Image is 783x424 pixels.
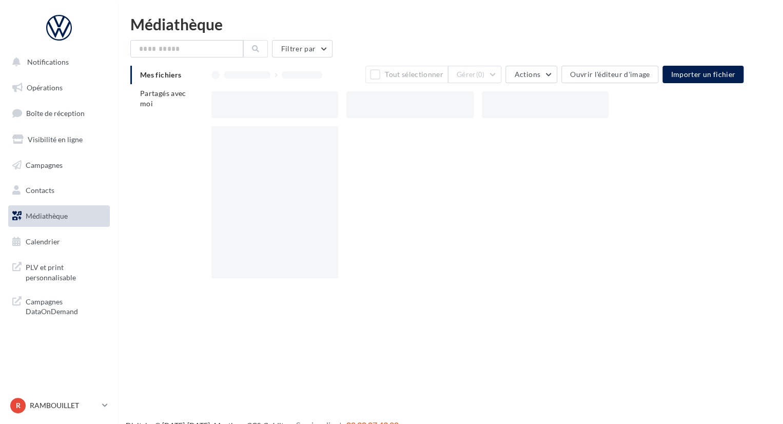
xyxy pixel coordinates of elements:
span: Contacts [26,186,54,195]
a: Campagnes DataOnDemand [6,291,112,321]
button: Filtrer par [272,40,332,57]
button: Ouvrir l'éditeur d'image [561,66,658,83]
span: Visibilité en ligne [28,135,83,144]
div: Médiathèque [130,16,771,32]
span: (0) [476,70,485,79]
a: Médiathèque [6,205,112,227]
a: Opérations [6,77,112,99]
button: Tout sélectionner [365,66,447,83]
span: Médiathèque [26,211,68,220]
span: Campagnes [26,160,63,169]
button: Importer un fichier [662,66,743,83]
button: Notifications [6,51,108,73]
span: Actions [514,70,540,79]
a: Visibilité en ligne [6,129,112,150]
a: R RAMBOUILLET [8,396,110,415]
span: Importer un fichier [671,70,735,79]
p: RAMBOUILLET [30,400,98,411]
a: PLV et print personnalisable [6,256,112,286]
span: Campagnes DataOnDemand [26,295,106,317]
span: Partagés avec moi [140,89,186,108]
span: Notifications [27,57,69,66]
span: Opérations [27,83,63,92]
span: PLV et print personnalisable [26,260,106,282]
a: Contacts [6,180,112,201]
button: Gérer(0) [448,66,502,83]
a: Boîte de réception [6,102,112,124]
a: Campagnes [6,155,112,176]
span: R [16,400,21,411]
span: Boîte de réception [26,109,85,118]
a: Calendrier [6,231,112,253]
span: Calendrier [26,237,60,246]
button: Actions [505,66,557,83]
span: Mes fichiers [140,70,181,79]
